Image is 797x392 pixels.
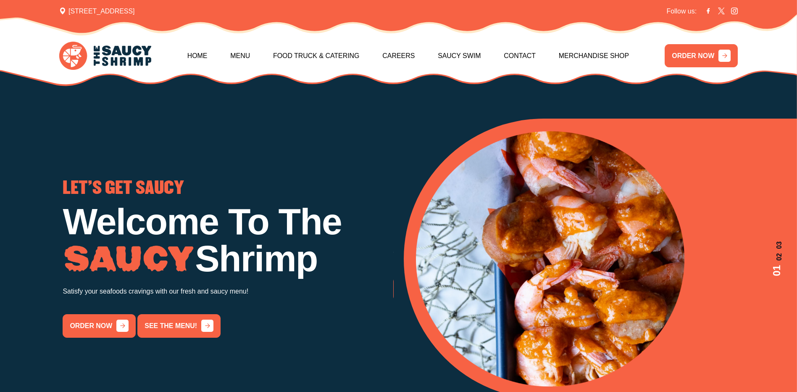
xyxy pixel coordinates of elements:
[63,246,195,273] img: Image
[63,180,184,197] span: LET'S GET SAUCY
[769,253,784,261] span: 02
[665,44,738,68] a: ORDER NOW
[382,38,415,74] a: Careers
[230,38,250,74] a: Menu
[63,180,393,337] div: 1 / 3
[63,286,393,297] p: Satisfy your seafoods cravings with our fresh and saucy menu!
[187,38,208,74] a: Home
[59,6,135,16] span: [STREET_ADDRESS]
[769,241,784,249] span: 03
[63,314,136,338] a: order now
[393,180,724,301] div: 2 / 3
[438,38,481,74] a: Saucy Swim
[416,131,784,387] div: 1 / 3
[504,38,536,74] a: Contact
[59,42,151,69] img: logo
[559,38,629,74] a: Merchandise Shop
[393,277,466,301] a: order now
[416,131,684,387] img: Banner Image
[63,204,393,277] h1: Welcome To The Shrimp
[393,204,724,241] h1: Low Country Boil
[666,6,697,16] span: Follow us:
[769,265,784,276] span: 01
[393,180,585,197] span: GO THE WHOLE NINE YARDS
[273,38,360,74] a: Food Truck & Catering
[393,249,724,261] p: Try our famous Whole Nine Yards sauce! The recipe is our secret!
[137,314,220,338] a: See the menu!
